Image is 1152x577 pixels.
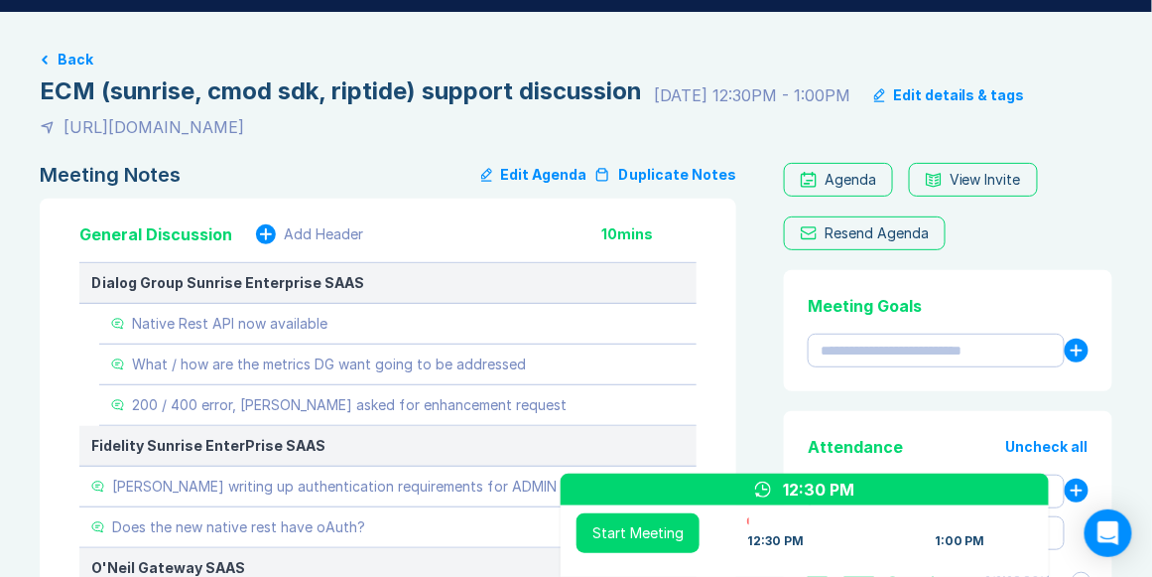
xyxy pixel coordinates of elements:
[1006,439,1088,455] button: Uncheck all
[112,519,365,535] div: Does the new native rest have oAuth?
[747,533,804,549] div: 12:30 PM
[91,438,685,454] div: Fidelity Sunrise EnterPrise SAAS
[825,225,929,241] div: Resend Agenda
[284,226,363,242] div: Add Header
[654,83,850,107] div: [DATE] 12:30PM - 1:00PM
[576,513,700,553] button: Start Meeting
[783,478,854,502] div: 12:30 PM
[79,222,232,246] div: General Discussion
[935,533,985,549] div: 1:00 PM
[481,163,586,187] button: Edit Agenda
[594,163,736,187] button: Duplicate Notes
[1085,509,1132,557] div: Open Intercom Messenger
[808,294,1088,318] div: Meeting Goals
[64,115,244,139] div: [URL][DOMAIN_NAME]
[909,163,1038,197] button: View Invite
[825,172,876,188] div: Agenda
[40,52,1112,68] a: Back
[40,163,181,187] div: Meeting Notes
[132,357,526,372] div: What / how are the metrics DG want going to be addressed
[601,226,697,242] div: 10 mins
[893,87,1025,103] div: Edit details & tags
[874,87,1025,103] button: Edit details & tags
[950,172,1021,188] div: View Invite
[808,435,903,459] div: Attendance
[91,560,685,576] div: O'Neil Gateway SAAS
[112,479,596,495] div: [PERSON_NAME] writing up authentication requirements for ADMIN piece
[40,75,642,107] div: ECM (sunrise, cmod sdk, riptide) support discussion
[132,397,567,413] div: 200 / 400 error, [PERSON_NAME] asked for enhancement request
[784,163,893,197] a: Agenda
[58,52,93,68] button: Back
[91,275,685,291] div: Dialog Group Sunrise Enterprise SAAS
[256,224,363,244] button: Add Header
[132,316,327,332] div: Native Rest API now available
[784,216,946,250] button: Resend Agenda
